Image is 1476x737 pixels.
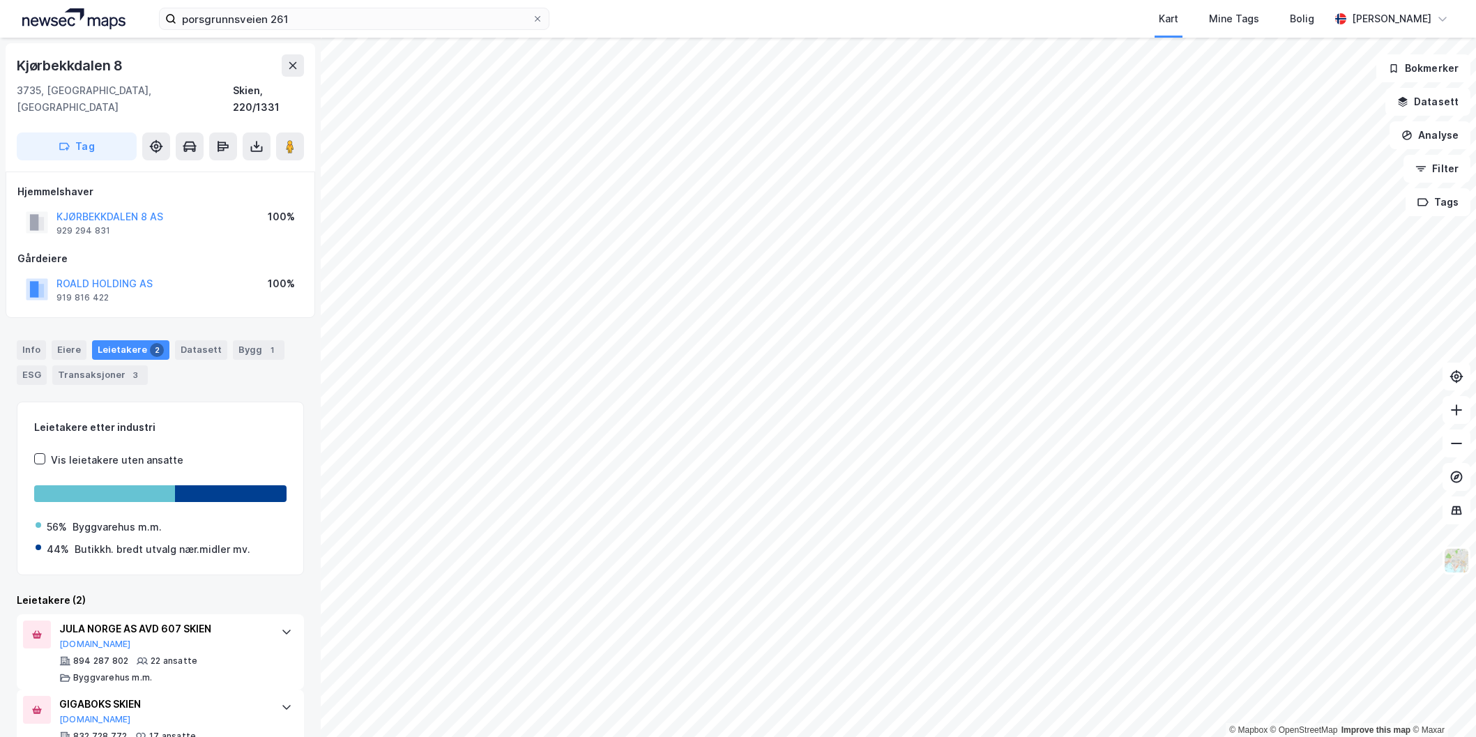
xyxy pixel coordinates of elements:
div: Datasett [175,340,227,360]
button: Datasett [1385,88,1470,116]
button: [DOMAIN_NAME] [59,639,131,650]
div: 1 [265,343,279,357]
div: Info [17,340,46,360]
button: Bokmerker [1376,54,1470,82]
div: Leietakere [92,340,169,360]
a: Mapbox [1229,725,1268,735]
div: Transaksjoner [52,365,148,385]
div: Hjemmelshaver [17,183,303,200]
div: [PERSON_NAME] [1352,10,1431,27]
div: 2 [150,343,164,357]
div: 56% [47,519,67,535]
button: Tags [1406,188,1470,216]
button: [DOMAIN_NAME] [59,714,131,725]
div: JULA NORGE AS AVD 607 SKIEN [59,621,267,637]
iframe: Chat Widget [1406,670,1476,737]
div: 894 287 802 [73,655,128,667]
div: 100% [268,208,295,225]
div: ESG [17,365,47,385]
div: Vis leietakere uten ansatte [51,452,183,469]
div: 22 ansatte [151,655,197,667]
div: 3 [128,368,142,382]
div: Skien, 220/1331 [233,82,304,116]
div: Eiere [52,340,86,360]
div: Leietakere etter industri [34,419,287,436]
div: 100% [268,275,295,292]
div: 3735, [GEOGRAPHIC_DATA], [GEOGRAPHIC_DATA] [17,82,233,116]
div: Mine Tags [1209,10,1259,27]
button: Tag [17,132,137,160]
img: Z [1443,547,1470,574]
div: Gårdeiere [17,250,303,267]
div: 44% [47,541,69,558]
div: Butikkh. bredt utvalg nær.midler mv. [75,541,250,558]
a: Improve this map [1341,725,1410,735]
div: 919 816 422 [56,292,109,303]
div: Byggvarehus m.m. [73,672,152,683]
div: Bolig [1290,10,1314,27]
img: logo.a4113a55bc3d86da70a041830d287a7e.svg [22,8,125,29]
input: Søk på adresse, matrikkel, gårdeiere, leietakere eller personer [176,8,532,29]
div: Leietakere (2) [17,592,304,609]
a: OpenStreetMap [1270,725,1338,735]
button: Analyse [1390,121,1470,149]
div: 929 294 831 [56,225,110,236]
div: Kjørbekkdalen 8 [17,54,125,77]
div: Kart [1159,10,1178,27]
div: GIGABOKS SKIEN [59,696,267,713]
div: Bygg [233,340,284,360]
button: Filter [1403,155,1470,183]
div: Byggvarehus m.m. [73,519,162,535]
